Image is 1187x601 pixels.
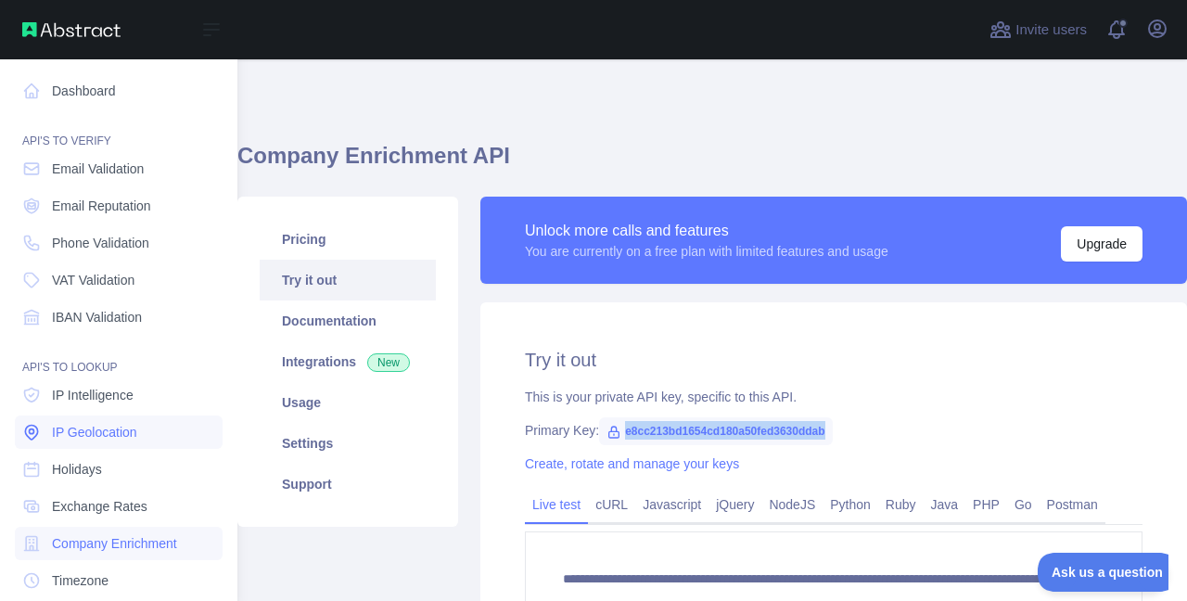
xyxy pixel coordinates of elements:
[52,460,102,479] span: Holidays
[22,22,121,37] img: Abstract API
[52,386,134,404] span: IP Intelligence
[52,308,142,326] span: IBAN Validation
[260,260,436,300] a: Try it out
[237,141,1187,185] h1: Company Enrichment API
[1038,553,1168,592] iframe: Toggle Customer Support
[924,490,966,519] a: Java
[525,456,739,471] a: Create, rotate and manage your keys
[986,15,1091,45] button: Invite users
[15,226,223,260] a: Phone Validation
[1015,19,1087,41] span: Invite users
[52,423,137,441] span: IP Geolocation
[15,152,223,185] a: Email Validation
[1007,490,1040,519] a: Go
[260,300,436,341] a: Documentation
[965,490,1007,519] a: PHP
[588,490,635,519] a: cURL
[525,220,888,242] div: Unlock more calls and features
[525,388,1142,406] div: This is your private API key, specific to this API.
[15,527,223,560] a: Company Enrichment
[260,464,436,505] a: Support
[525,421,1142,440] div: Primary Key:
[52,271,134,289] span: VAT Validation
[260,423,436,464] a: Settings
[52,160,144,178] span: Email Validation
[635,490,708,519] a: Javascript
[15,338,223,375] div: API'S TO LOOKUP
[260,382,436,423] a: Usage
[1040,490,1105,519] a: Postman
[15,490,223,523] a: Exchange Rates
[878,490,924,519] a: Ruby
[367,353,410,372] span: New
[52,234,149,252] span: Phone Validation
[15,111,223,148] div: API'S TO VERIFY
[525,347,1142,373] h2: Try it out
[599,417,832,445] span: e8cc213bd1654cd180a50fed3630ddab
[15,300,223,334] a: IBAN Validation
[15,453,223,486] a: Holidays
[260,341,436,382] a: Integrations New
[15,189,223,223] a: Email Reputation
[761,490,823,519] a: NodeJS
[52,571,108,590] span: Timezone
[15,263,223,297] a: VAT Validation
[15,378,223,412] a: IP Intelligence
[15,74,223,108] a: Dashboard
[260,219,436,260] a: Pricing
[52,534,177,553] span: Company Enrichment
[52,497,147,516] span: Exchange Rates
[1061,226,1142,262] button: Upgrade
[15,416,223,449] a: IP Geolocation
[823,490,878,519] a: Python
[15,564,223,597] a: Timezone
[525,490,588,519] a: Live test
[52,197,151,215] span: Email Reputation
[708,490,761,519] a: jQuery
[525,242,888,261] div: You are currently on a free plan with limited features and usage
